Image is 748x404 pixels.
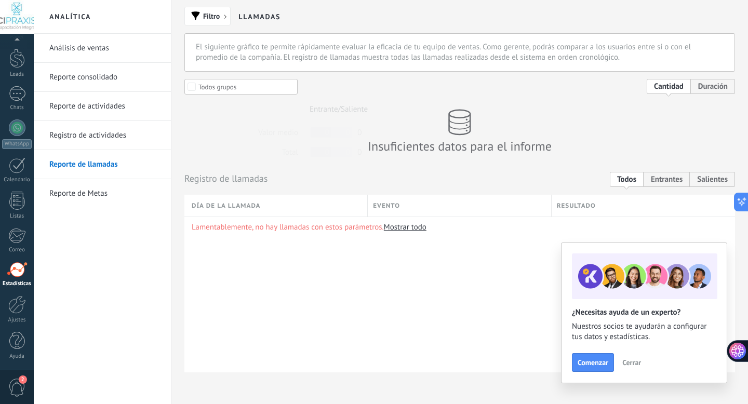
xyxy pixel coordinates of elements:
button: Filtro [184,7,231,25]
a: Reporte de llamadas [49,150,161,179]
span: 2 [19,375,27,384]
span: Entrantes [644,172,690,187]
p: Lamentablemente, no hay llamadas con estos parámetros. [192,222,728,232]
a: Reporte de actividades [49,92,161,121]
div: Leads [2,71,32,78]
a: Reporte consolidado [49,63,161,92]
button: Comenzar [572,353,614,372]
span: Filtro [203,12,220,20]
span: Todos [610,172,644,187]
p: El siguiente gráfico te permite rápidamente evaluar la eficacia de tu equipo de ventas. Como gere... [196,42,724,63]
div: WhatsApp [2,139,32,149]
div: Registro de llamadas [184,172,735,184]
a: Mostrar todo [384,222,426,232]
li: Reporte de Metas [34,179,171,208]
div: Calendario [2,177,32,183]
li: Análisis de ventas [34,34,171,63]
span: Salientes [690,172,735,187]
div: Ayuda [2,353,32,360]
li: Reporte de actividades [34,92,171,121]
a: Registro de actividades [49,121,161,150]
span: Nuestros socios te ayudarán a configurar tus datos y estadísticas. [572,321,716,342]
div: Todos grupos [198,83,236,91]
span: Comenzar [578,359,608,366]
span: Resultado [557,201,596,211]
button: Cerrar [618,355,646,370]
a: Análisis de ventas [49,34,161,63]
li: Reporte de llamadas [34,150,171,179]
span: Cantidad [647,79,691,94]
div: Chats [2,104,32,111]
div: Insuficientes datos para el informe [366,138,553,154]
span: Cerrar [622,359,641,366]
h2: ¿Necesitas ayuda de un experto? [572,307,716,317]
li: Registro de actividades [34,121,171,150]
div: Ajustes [2,317,32,324]
span: Evento [373,201,400,211]
span: Duración [691,79,735,94]
li: Reporte consolidado [34,63,171,92]
div: Listas [2,213,32,220]
a: Reporte de Metas [49,179,161,208]
div: Correo [2,247,32,253]
span: Día de la llamada [192,201,260,211]
div: Estadísticas [2,280,32,287]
